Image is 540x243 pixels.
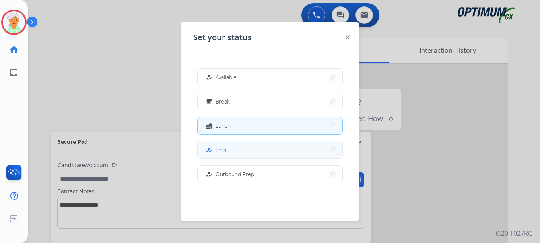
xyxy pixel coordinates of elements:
p: 0.20.1027RC [496,229,532,238]
button: Email [198,141,342,158]
img: avatar [3,11,25,33]
button: Break [198,93,342,110]
mat-icon: how_to_reg [206,74,212,81]
span: Set your status [193,32,252,43]
span: Lunch [216,121,231,130]
span: Outbound Prep [216,170,254,178]
img: close-button [346,35,350,39]
button: Outbound Prep [198,166,342,183]
button: Lunch [198,117,342,134]
mat-icon: how_to_reg [206,171,212,177]
span: Email [216,146,229,154]
mat-icon: home [9,45,19,54]
mat-icon: fastfood [206,122,212,129]
mat-icon: how_to_reg [206,147,212,153]
span: Available [216,73,237,81]
mat-icon: free_breakfast [206,98,212,105]
button: Available [198,69,342,86]
span: Break [216,97,230,106]
mat-icon: inbox [9,68,19,77]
